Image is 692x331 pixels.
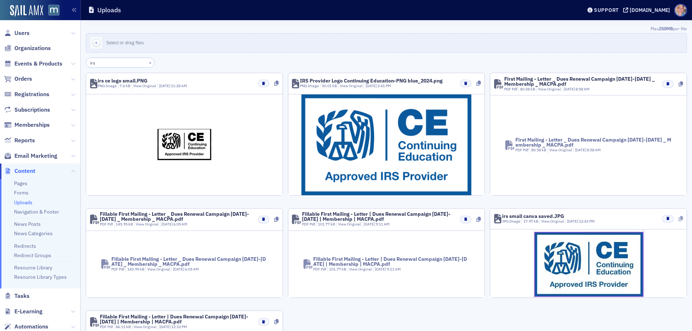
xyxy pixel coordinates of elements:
a: Subscriptions [4,106,50,114]
div: Support [594,7,619,13]
span: [DATE] [567,219,579,224]
span: Organizations [14,44,51,52]
div: First Mailing - Letter _ Dues Renewal Campaign [DATE]-[DATE] _ Membership _ MACPA.pdf [504,76,657,86]
a: Resource Library Types [14,274,67,280]
span: Registrations [14,90,49,98]
a: Pages [14,180,27,187]
div: 145.95 kB [125,267,145,272]
div: [DOMAIN_NAME] [630,7,670,13]
span: [DATE] [159,83,171,88]
div: PNG Image [98,83,117,89]
a: News Posts [14,221,41,227]
span: 12:32 PM [171,324,187,329]
span: [DATE] [173,267,185,272]
div: PNG Image [300,83,319,89]
a: View Homepage [43,5,59,17]
div: 50.01 kB [320,83,337,89]
a: Navigation & Footer [14,209,59,215]
div: 145.95 kB [114,222,133,227]
span: [DATE] [364,222,376,227]
div: PDF Pdf [111,267,124,272]
a: View Original [340,83,363,88]
div: 7.6 kB [118,83,131,89]
a: News Categories [14,230,53,237]
button: Select or drag files [86,33,687,53]
a: View Original [147,267,170,272]
a: Content [4,167,35,175]
span: Memberships [14,121,50,129]
div: 86.11 kB [114,324,131,330]
div: 80.58 kB [518,86,535,92]
div: Max per file [86,25,687,33]
span: Events & Products [14,60,62,68]
div: 80.58 kB [530,147,547,153]
span: Select or drag files [106,40,144,45]
div: 101.77 kB [316,222,335,227]
span: [DATE] [161,222,173,227]
a: View Original [133,83,156,88]
a: Redirect Groups [14,252,51,259]
div: First Mailing - Letter _ Dues Renewal Campaign [DATE]-[DATE] _ Membership _ MACPA.pdf [515,137,671,147]
a: Forms [14,189,28,196]
span: Subscriptions [14,106,50,114]
div: Fillable First Mailing - Letter | Dues Renewal Campaign [DATE]-[DATE] | Membership | MACPA.pdf [100,314,253,324]
span: 6:05 AM [185,267,199,272]
a: View Original [349,267,372,272]
a: Orders [4,75,32,83]
button: × [147,59,154,66]
span: [DATE] [159,324,171,329]
h1: Uploads [97,6,121,14]
span: 250MB [659,26,673,31]
span: Content [14,167,35,175]
div: Fillable First Mailing - Letter _ Dues Renewal Campaign [DATE]-[DATE] _ Membership _ MACPA.pdf [100,211,253,222]
span: Email Marketing [14,152,57,160]
a: Email Marketing [4,152,57,160]
span: Users [14,29,30,37]
div: 17.97 kB [522,219,538,224]
span: Orders [14,75,32,83]
a: Tasks [4,292,30,300]
div: Fillable First Mailing - Letter _ Dues Renewal Campaign [DATE]-[DATE] _ Membership _ MACPA.pdf [111,256,267,267]
a: View Original [136,222,159,227]
a: E-Learning [4,308,43,316]
div: PDF Pdf [504,86,517,92]
a: Automations [4,323,48,331]
div: 101.77 kB [328,267,347,272]
span: 9:11 AM [387,267,401,272]
img: SailAMX [10,5,43,17]
span: Tasks [14,292,30,300]
a: View Original [541,219,564,224]
a: Redirects [14,243,36,249]
span: 8:58 AM [576,86,590,91]
span: Automations [14,323,48,331]
a: Events & Products [4,60,62,68]
a: Reports [4,137,35,144]
button: [DOMAIN_NAME] [623,8,673,13]
a: Organizations [4,44,51,52]
a: Memberships [4,121,50,129]
span: 8:58 AM [587,147,601,152]
span: 12:43 PM [579,219,595,224]
div: PDF Pdf [100,222,113,227]
span: 11:28 AM [171,83,187,88]
span: [DATE] [564,86,576,91]
a: View Original [338,222,361,227]
a: Uploads [14,199,32,206]
span: E-Learning [14,308,43,316]
a: View Original [134,324,156,329]
span: Reports [14,137,35,144]
img: SailAMX [48,5,59,16]
span: [DATE] [375,267,387,272]
div: PDF Pdf [313,267,326,272]
div: JPG Image [502,219,520,224]
span: Profile [674,4,687,17]
span: 2:41 PM [377,83,391,88]
div: Fillable First Mailing - Letter | Dues Renewal Campaign [DATE]-[DATE] | Membership | MACPA.pdf [313,256,469,267]
div: irs ce logo small.PNG [98,78,147,83]
div: IRS Provider Logo Continuing Education-PNG blue_2024.png [300,78,443,83]
input: Search… [86,58,155,68]
a: View Original [549,147,572,152]
a: Resource Library [14,264,52,271]
a: View Original [538,86,561,91]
